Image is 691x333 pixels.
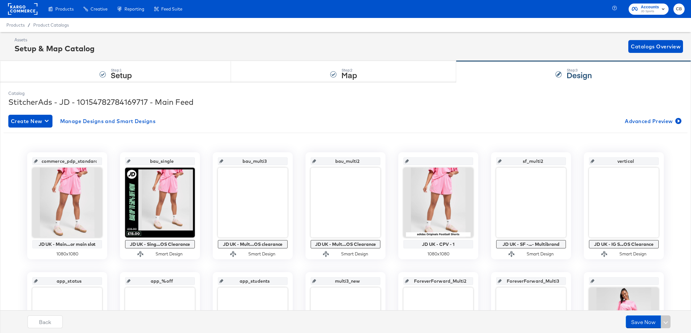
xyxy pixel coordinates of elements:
[567,68,592,72] div: Step: 3
[11,117,50,126] span: Create New
[591,242,657,247] div: JD UK - IG S...OS Clearance
[8,90,683,96] div: Catalog
[622,115,683,128] button: Advanced Preview
[641,9,659,14] span: JD Sports
[619,251,647,257] div: Smart Design
[498,242,564,247] div: JD UK - SF -...- Multibrand
[60,117,156,126] span: Manage Designs and Smart Designs
[341,70,357,80] strong: Map
[28,315,63,328] button: Back
[312,242,379,247] div: JD UK - Mult...OS Clearance
[673,4,685,15] button: CB
[403,251,473,257] div: 1080 x 1080
[625,117,680,126] span: Advanced Preview
[628,40,683,53] button: Catalogs Overview
[405,242,472,247] div: JD UK - CPV - 1
[629,4,669,15] button: AccountsJD Sports
[127,242,193,247] div: JD UK - Sing...OS Clearance
[631,42,680,51] span: Catalogs Overview
[33,22,69,28] a: Product Catalogs
[676,5,682,13] span: CB
[32,251,102,257] div: 1080 x 1080
[111,70,132,80] strong: Setup
[248,251,275,257] div: Smart Design
[155,251,183,257] div: Smart Design
[6,22,25,28] span: Products
[124,6,144,12] span: Reporting
[567,70,592,80] strong: Design
[25,22,33,28] span: /
[341,68,357,72] div: Step: 2
[626,315,661,328] button: Save Now
[8,96,683,107] div: StitcherAds - JD - 10154782784169717 - Main Feed
[55,6,74,12] span: Products
[58,115,158,128] button: Manage Designs and Smart Designs
[14,37,95,43] div: Assets
[161,6,182,12] span: Feed Suite
[91,6,107,12] span: Creative
[341,251,368,257] div: Smart Design
[219,242,286,247] div: JD UK - Mult...OS clearance
[111,68,132,72] div: Step: 1
[527,251,554,257] div: Smart Design
[34,242,100,247] div: JD UK - Main...or main slot
[14,43,95,54] div: Setup & Map Catalog
[641,4,659,11] span: Accounts
[8,115,52,128] button: Create New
